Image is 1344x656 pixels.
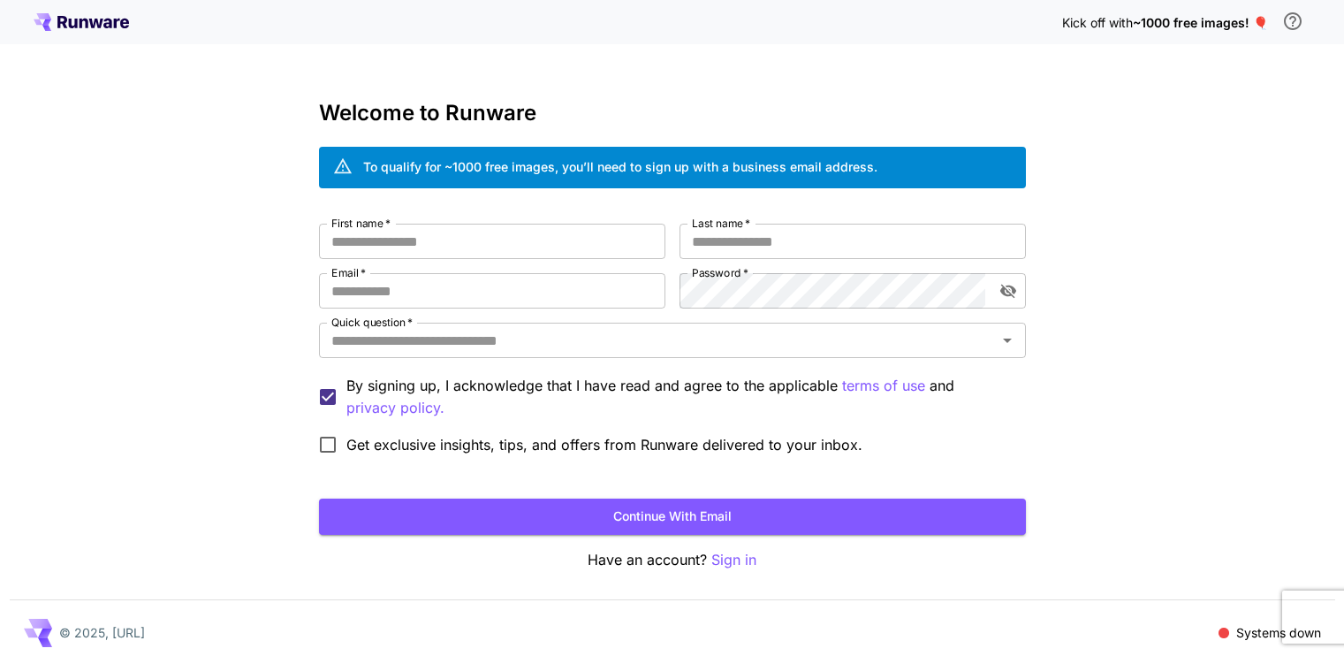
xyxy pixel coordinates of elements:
span: Get exclusive insights, tips, and offers from Runware delivered to your inbox. [346,434,862,455]
p: privacy policy. [346,397,444,419]
label: Quick question [331,315,413,330]
p: © 2025, [URL] [59,623,145,642]
h3: Welcome to Runware [319,101,1026,126]
span: ~1000 free images! 🎈 [1133,15,1268,30]
button: By signing up, I acknowledge that I have read and agree to the applicable terms of use and [346,397,444,419]
p: terms of use [842,375,925,397]
label: First name [331,216,391,231]
button: toggle password visibility [992,275,1024,307]
button: By signing up, I acknowledge that I have read and agree to the applicable and privacy policy. [842,375,925,397]
p: By signing up, I acknowledge that I have read and agree to the applicable and [346,375,1012,419]
div: To qualify for ~1000 free images, you’ll need to sign up with a business email address. [363,157,877,176]
label: Last name [692,216,750,231]
p: Systems down [1236,623,1321,642]
label: Password [692,265,748,280]
button: In order to qualify for free credit, you need to sign up with a business email address and click ... [1275,4,1310,39]
button: Open [995,328,1020,353]
button: Continue with email [319,499,1026,535]
span: Kick off with [1062,15,1133,30]
label: Email [331,265,366,280]
p: Have an account? [319,549,1026,571]
button: Sign in [711,549,756,571]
